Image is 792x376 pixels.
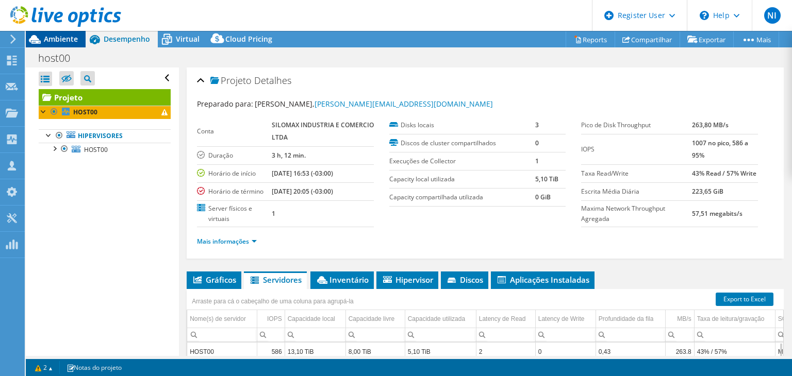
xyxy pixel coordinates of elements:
[176,34,200,44] span: Virtual
[389,120,536,130] label: Disks locais
[405,328,476,341] td: Column Capacidade utilizada, Filter cell
[255,99,493,109] span: [PERSON_NAME],
[535,175,558,183] b: 5,10 TiB
[389,192,536,202] label: Capacity compartilhada utilizada
[405,343,476,361] td: Column Capacidade utilizada, Value 5,10 TiB
[254,74,291,87] span: Detalhes
[257,328,285,341] td: Column IOPS, Filter cell
[349,313,394,325] div: Capacidade livre
[272,121,374,142] b: SILOMAX INDUSTRIA E COMERCIO LTDA
[197,150,272,161] label: Duração
[408,313,465,325] div: Capacidade utilizada
[192,275,236,285] span: Gráficos
[345,328,405,341] td: Column Capacidade livre, Filter cell
[665,328,694,341] td: Column MB/s, Filter cell
[535,310,596,328] td: Latency de Write Column
[694,343,775,361] td: Column Taxa de leitura/gravação, Value 43% / 57%
[535,139,539,147] b: 0
[187,310,257,328] td: Nome(s) de servidor Column
[267,313,282,325] div: IOPS
[389,174,536,184] label: Capacity local utilizada
[405,310,476,328] td: Capacidade utilizada Column
[476,310,535,328] td: Latency de Read Column
[197,126,272,136] label: Conta
[59,361,129,374] a: Notas do projeto
[694,310,775,328] td: Taxa de leitura/gravação Column
[692,139,748,160] b: 1007 no pico, 586 a 95%
[764,7,781,24] span: NI
[382,275,433,285] span: Hipervisor
[389,138,536,148] label: Discos de cluster compartilhados
[187,328,257,341] td: Column Nome(s) de servidor, Filter cell
[272,169,333,178] b: [DATE] 16:53 (-03:00)
[596,310,665,328] td: Profundidade da fila Column
[535,343,596,361] td: Column Latency de Write, Value 0
[596,328,665,341] td: Column Profundidade da fila, Filter cell
[315,99,493,109] a: [PERSON_NAME][EMAIL_ADDRESS][DOMAIN_NAME]
[446,275,483,285] span: Discos
[187,343,257,361] td: Column Nome(s) de servidor, Value HOST00
[389,156,536,166] label: Execuções de Collector
[84,145,108,154] span: HOST00
[189,294,356,309] div: Arraste para cá o cabeçalho de uma coluna para agrupá-la
[535,328,596,341] td: Column Latency de Write, Filter cell
[39,89,171,106] a: Projeto
[39,106,171,119] a: HOST00
[44,34,78,44] span: Ambiente
[479,313,526,325] div: Latency de Read
[538,313,585,325] div: Latency de Write
[104,34,150,44] span: Desempenho
[665,343,694,361] td: Column MB/s, Value 263.8
[692,187,723,196] b: 223,65 GiB
[680,31,734,47] a: Exportar
[535,157,539,165] b: 1
[285,310,345,328] td: Capacidade local Column
[210,76,252,86] span: Projeto
[496,275,589,285] span: Aplicações Instaladas
[28,361,60,374] a: 2
[581,186,691,197] label: Escrita Média Diária
[197,186,272,197] label: Horário de término
[697,313,765,325] div: Taxa de leitura/gravação
[615,31,680,47] a: Compartilhar
[39,143,171,156] a: HOST00
[73,108,97,116] b: HOST00
[316,275,369,285] span: Inventário
[285,343,345,361] td: Column Capacidade local, Value 13,10 TiB
[596,343,665,361] td: Column Profundidade da fila, Value 0,43
[197,168,272,179] label: Horário de início
[249,275,302,285] span: Servidores
[716,293,773,306] a: Export to Excel
[34,53,86,64] h1: host00
[694,328,775,341] td: Column Taxa de leitura/gravação, Filter cell
[345,310,405,328] td: Capacidade livre Column
[733,31,779,47] a: Mais
[288,313,335,325] div: Capacidade local
[272,187,333,196] b: [DATE] 20:05 (-03:00)
[581,144,691,155] label: IOPS
[197,237,257,246] a: Mais informações
[190,313,246,325] div: Nome(s) de servidor
[700,11,709,20] svg: \n
[599,313,654,325] div: Profundidade da fila
[566,31,615,47] a: Reports
[692,209,742,218] b: 57,51 megabits/s
[345,343,405,361] td: Column Capacidade livre, Value 8,00 TiB
[581,168,691,179] label: Taxa Read/Write
[692,121,729,129] b: 263,80 MB/s
[257,310,285,328] td: IOPS Column
[197,99,253,109] label: Preparado para:
[677,313,691,325] div: MB/s
[476,328,535,341] td: Column Latency de Read, Filter cell
[225,34,272,44] span: Cloud Pricing
[272,209,275,218] b: 1
[581,203,691,224] label: Maxima Network Throughput Agregada
[535,193,551,201] b: 0 GiB
[272,151,306,160] b: 3 h, 12 min.
[665,310,694,328] td: MB/s Column
[197,203,272,224] label: Server físicos e virtuais
[257,343,285,361] td: Column IOPS, Value 586
[778,313,787,325] div: SO
[535,121,539,129] b: 3
[39,129,171,143] a: Hipervisores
